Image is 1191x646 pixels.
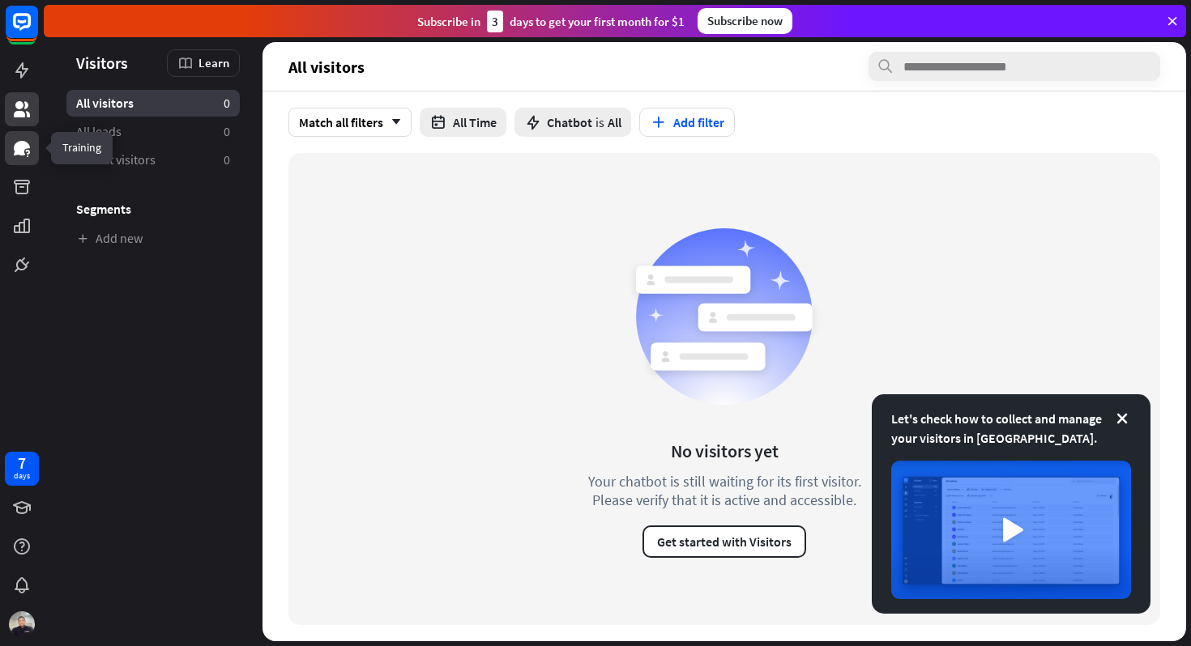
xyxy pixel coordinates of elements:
[198,55,229,70] span: Learn
[891,461,1131,599] img: image
[639,108,735,137] button: Add filter
[558,472,890,509] div: Your chatbot is still waiting for its first visitor. Please verify that it is active and accessible.
[66,225,240,252] a: Add new
[224,95,230,112] aside: 0
[698,8,792,34] div: Subscribe now
[383,117,401,127] i: arrow_down
[224,151,230,168] aside: 0
[76,53,128,72] span: Visitors
[14,470,30,482] div: days
[13,6,62,55] button: Open LiveChat chat widget
[671,440,779,462] div: No visitors yet
[642,525,806,558] button: Get started with Visitors
[76,123,122,140] span: All leads
[420,108,506,137] button: All Time
[487,11,503,32] div: 3
[547,114,592,130] span: Chatbot
[288,57,365,76] span: All visitors
[891,409,1131,448] div: Let's check how to collect and manage your visitors in [GEOGRAPHIC_DATA].
[608,114,621,130] span: All
[224,123,230,140] aside: 0
[66,201,240,217] h3: Segments
[66,118,240,145] a: All leads 0
[417,11,685,32] div: Subscribe in days to get your first month for $1
[76,151,156,168] span: Recent visitors
[66,147,240,173] a: Recent visitors 0
[595,114,604,130] span: is
[76,95,134,112] span: All visitors
[18,456,26,470] div: 7
[5,452,39,486] a: 7 days
[288,108,412,137] div: Match all filters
